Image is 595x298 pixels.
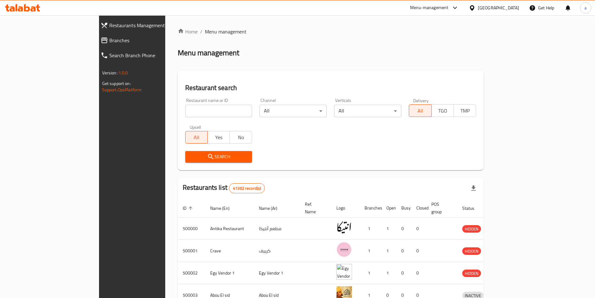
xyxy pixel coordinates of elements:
[381,262,396,284] td: 1
[188,133,205,142] span: All
[411,240,426,262] td: 0
[96,48,198,63] a: Search Branch Phone
[410,4,449,12] div: Menu-management
[456,106,474,115] span: TMP
[411,262,426,284] td: 0
[434,106,451,115] span: TGO
[96,18,198,33] a: Restaurants Management
[178,28,484,35] nav: breadcrumb
[254,218,300,240] td: مطعم أنتيكا
[109,37,193,44] span: Branches
[411,199,426,218] th: Closed
[229,183,265,193] div: Total records count
[232,133,250,142] span: No
[183,183,265,193] h2: Restaurants list
[210,133,227,142] span: Yes
[205,240,254,262] td: Crave
[396,218,411,240] td: 0
[454,104,476,117] button: TMP
[190,125,201,129] label: Upsell
[254,240,300,262] td: كرييف
[584,4,587,11] span: a
[207,131,230,144] button: Yes
[185,83,476,93] h2: Restaurant search
[205,218,254,240] td: Antika Restaurant
[109,52,193,59] span: Search Branch Phone
[109,22,193,29] span: Restaurants Management
[336,242,352,257] img: Crave
[185,151,252,163] button: Search
[331,199,359,218] th: Logo
[462,225,481,233] span: HIDDEN
[334,105,401,117] div: All
[381,199,396,218] th: Open
[183,205,195,212] span: ID
[359,218,381,240] td: 1
[259,205,285,212] span: Name (Ar)
[210,205,238,212] span: Name (En)
[359,199,381,218] th: Branches
[381,240,396,262] td: 1
[254,262,300,284] td: Egy Vendor 1
[118,69,128,77] span: 1.0.0
[431,104,454,117] button: TGO
[336,264,352,280] img: Egy Vendor 1
[409,104,431,117] button: All
[102,79,131,88] span: Get support on:
[359,262,381,284] td: 1
[412,106,429,115] span: All
[359,240,381,262] td: 1
[396,240,411,262] td: 0
[205,28,246,35] span: Menu management
[102,86,142,94] a: Support.OpsPlatform
[260,105,327,117] div: All
[466,181,481,196] div: Export file
[190,153,247,161] span: Search
[200,28,202,35] li: /
[185,105,252,117] input: Search for restaurant name or ID..
[462,248,481,255] span: HIDDEN
[462,270,481,277] span: HIDDEN
[462,270,481,277] div: HIDDEN
[205,262,254,284] td: Egy Vendor 1
[178,48,239,58] h2: Menu management
[230,131,252,144] button: No
[102,69,117,77] span: Version:
[229,185,265,191] span: 41362 record(s)
[478,4,519,11] div: [GEOGRAPHIC_DATA]
[185,131,208,144] button: All
[96,33,198,48] a: Branches
[411,218,426,240] td: 0
[396,199,411,218] th: Busy
[396,262,411,284] td: 0
[462,205,483,212] span: Status
[336,220,352,235] img: Antika Restaurant
[305,200,324,215] span: Ref. Name
[413,98,429,103] label: Delivery
[381,218,396,240] td: 1
[431,200,450,215] span: POS group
